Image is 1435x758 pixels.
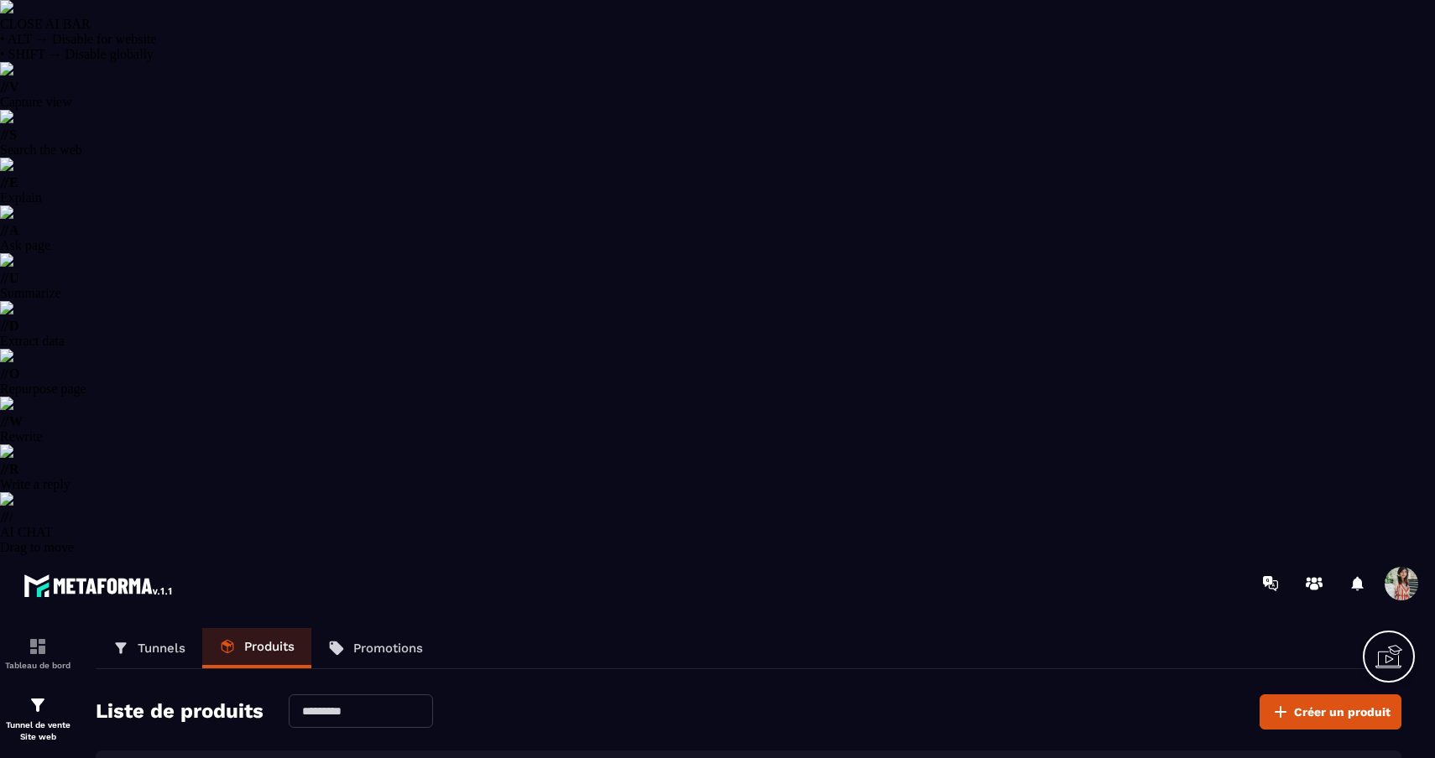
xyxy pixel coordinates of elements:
[96,694,264,729] h2: Liste de produits
[96,628,202,668] a: Tunnels
[4,661,71,670] p: Tableau de bord
[311,628,440,668] a: Promotions
[4,683,71,755] a: formationformationTunnel de vente Site web
[353,641,423,656] p: Promotions
[28,695,48,715] img: formation
[202,628,311,668] a: Produits
[1294,703,1391,720] span: Créer un produit
[138,641,185,656] p: Tunnels
[4,719,71,743] p: Tunnel de vente Site web
[1260,694,1401,729] button: Créer un produit
[244,639,295,654] p: Produits
[23,570,175,600] img: logo
[28,636,48,657] img: formation
[4,624,71,683] a: formationformationTableau de bord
